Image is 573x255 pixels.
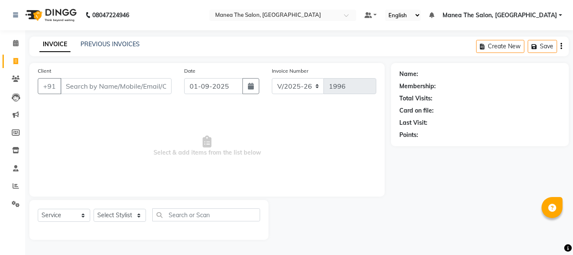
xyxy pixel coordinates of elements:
[38,67,51,75] label: Client
[38,78,61,94] button: +91
[92,3,129,27] b: 08047224946
[443,11,557,20] span: Manea The Salon, [GEOGRAPHIC_DATA]
[21,3,79,27] img: logo
[399,118,427,127] div: Last Visit:
[39,37,70,52] a: INVOICE
[81,40,140,48] a: PREVIOUS INVOICES
[184,67,195,75] label: Date
[528,40,557,53] button: Save
[60,78,172,94] input: Search by Name/Mobile/Email/Code
[38,104,376,188] span: Select & add items from the list below
[399,131,418,139] div: Points:
[476,40,524,53] button: Create New
[399,106,434,115] div: Card on file:
[399,70,418,79] div: Name:
[152,208,260,221] input: Search or Scan
[399,94,432,103] div: Total Visits:
[272,67,308,75] label: Invoice Number
[399,82,436,91] div: Membership:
